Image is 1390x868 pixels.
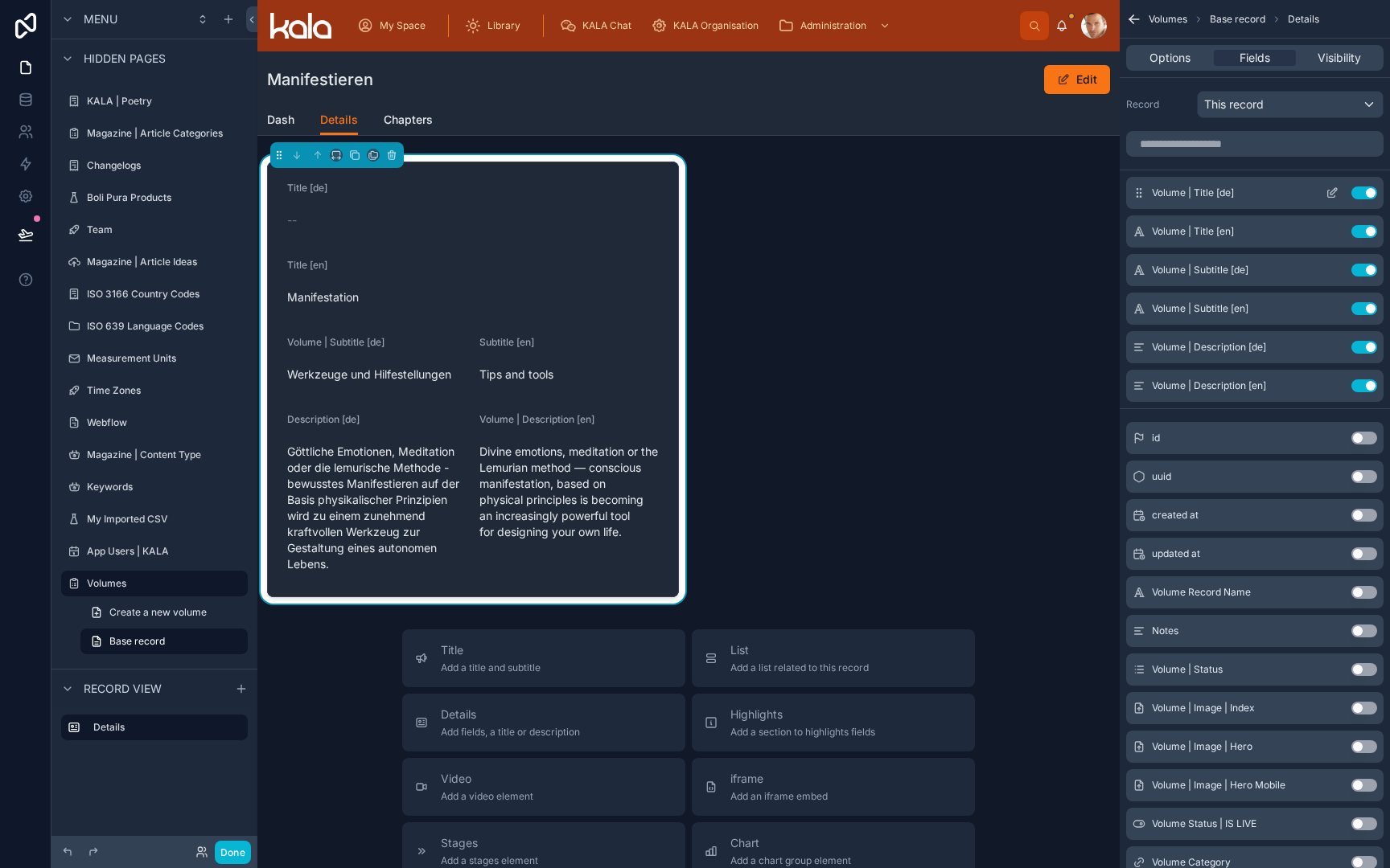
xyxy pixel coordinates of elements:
label: Details [93,721,235,734]
label: Webflow [87,416,245,429]
a: My Imported CSV [61,506,248,532]
span: Volume | Subtitle [de] [287,336,385,348]
span: Werkzeuge und Hilfestellungen [287,366,467,383]
span: Volume | Status [1152,663,1223,676]
a: Base record [80,628,248,654]
span: Volume | Subtitle [de] [1152,264,1248,276]
span: Volume Status | IS LIVE [1152,817,1256,830]
a: Chapters [384,105,433,137]
label: KALA | Poetry [87,95,245,108]
a: App Users | KALA [61,538,248,564]
button: VideoAdd a video element [402,758,685,816]
span: Fields [1240,50,1270,66]
span: Volume | Description [en] [479,413,594,425]
a: Changelogs [61,153,248,178]
span: Volumes [1149,13,1187,26]
span: Notes [1152,624,1178,637]
span: Volume | Description [de] [1152,341,1266,354]
div: scrollable content [51,707,257,756]
span: Title [de] [287,182,327,194]
span: Subtitle [en] [479,336,534,348]
span: Hidden pages [84,51,166,67]
a: Magazine | Article Ideas [61,249,248,275]
span: This record [1204,96,1264,113]
a: Measurement Units [61,346,248,371]
label: Magazine | Article Categories [87,127,245,140]
button: ListAdd a list related to this record [692,629,975,687]
span: Volume | Image | Hero [1152,740,1252,753]
span: Base record [1210,13,1265,26]
a: KALA | Poetry [61,88,248,114]
span: Manifestation [287,289,659,305]
span: Menu [84,11,117,27]
label: Magazine | Article Ideas [87,256,245,268]
span: Details [1288,13,1319,26]
span: Options [1149,50,1191,66]
div: scrollable content [344,8,1020,43]
label: Measurement Units [87,352,245,365]
span: Volume Record Name [1152,586,1251,599]
label: Volumes [87,577,238,590]
span: Title [441,642,541,658]
span: Volume | Subtitle [en] [1152,302,1248,315]
span: KALA Chat [582,19,631,32]
a: Details [320,105,358,136]
label: App Users | KALA [87,545,245,558]
button: Edit [1044,65,1110,94]
span: Add a list related to this record [730,661,869,674]
span: Highlights [730,706,875,723]
span: Library [487,19,520,32]
span: Add an iframe embed [730,790,828,803]
span: KALA Organisation [673,19,759,32]
a: KALA Chat [555,11,643,40]
a: KALA Organisation [646,11,770,40]
span: Add a title and subtitle [441,661,541,674]
label: My Imported CSV [87,513,245,526]
button: DetailsAdd fields, a title or description [402,694,685,751]
label: Keywords [87,481,245,493]
label: Team [87,223,245,236]
span: Add a stages element [441,854,538,867]
span: Add a video element [441,790,533,803]
a: Library [460,11,532,40]
span: Add a section to highlights fields [730,726,875,739]
span: Create a new volume [109,606,207,619]
span: Title [en] [287,259,327,271]
span: Add fields, a title or description [441,726,580,739]
span: Volume | Description [en] [1152,379,1266,392]
span: List [730,642,869,658]
span: Chart [730,835,851,851]
a: Dash [267,105,294,137]
span: Visibility [1318,50,1361,66]
span: Chapters [384,112,433,128]
label: ISO 639 Language Codes [87,320,245,333]
label: Changelogs [87,159,245,172]
button: Done [215,841,251,864]
span: Record view [84,681,162,697]
span: Volume | Title [de] [1152,186,1234,199]
span: created at [1152,509,1199,522]
label: Magazine | Content Type [87,448,245,461]
button: TitleAdd a title and subtitle [402,629,685,687]
span: Video [441,771,533,787]
span: iframe [730,771,828,787]
span: Tips and tools [479,366,659,383]
a: Time Zones [61,378,248,403]
a: Keywords [61,474,248,500]
button: This record [1197,91,1384,118]
a: Magazine | Article Categories [61,121,248,146]
span: updated at [1152,547,1200,560]
span: Details [320,112,358,128]
label: ISO 3166 Country Codes [87,288,245,301]
button: iframeAdd an iframe embed [692,758,975,816]
span: Description [de] [287,413,360,425]
a: My Space [352,11,437,40]
span: uuid [1152,470,1171,483]
a: Boli Pura Products [61,185,248,211]
span: My Space [380,19,426,32]
span: Stages [441,835,538,851]
a: Create a new volume [80,600,248,625]
a: Webflow [61,410,248,436]
span: Göttliche Emotionen, Meditation oder die lemurische Methode - bewusstes Manifestieren auf der Bas... [287,444,467,572]
a: Team [61,217,248,243]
